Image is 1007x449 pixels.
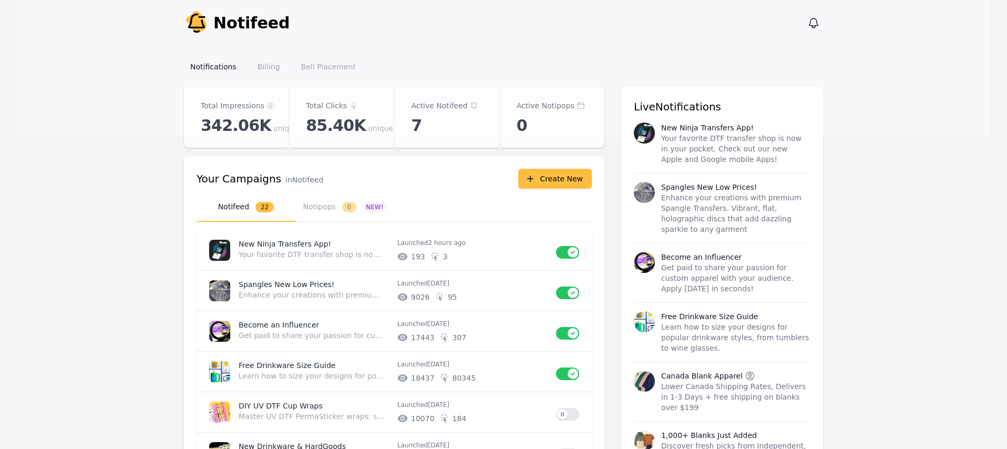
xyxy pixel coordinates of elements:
p: 1,000+ Blanks Just Added [661,430,757,441]
p: Canada Blank Apparel [661,371,743,381]
p: Total Clicks [306,99,347,112]
p: Spangles New Low Prices! [661,182,757,192]
time: 2025-08-01T20:27:06.612Z [428,280,449,287]
button: Notipops0NEW! [295,193,394,222]
p: Launched [397,239,548,247]
p: Total Impressions [201,99,264,112]
p: Become an Influencer [661,252,742,262]
p: DIY UV DTF Cup Wraps [239,401,389,411]
img: Your Company [184,11,209,36]
button: Notifeed22 [197,193,295,222]
p: Enhance your creations with premium Spangle Transfers. Vibrant, flat, holographic discs that add ... [239,290,385,300]
p: Learn how to size your designs for popular drinkware styles, from tumblers to wine glasses. [661,322,810,353]
p: Your favorite DTF transfer shop is now in your pocket. Check out our new Apple and Google mobile ... [239,249,385,260]
a: Spangles New Low Prices!Enhance your creations with premium Spangle Transfers. Vibrant, flat, hol... [197,271,592,311]
span: 0 [517,116,527,135]
a: DIY UV DTF Cup WrapsMaster UV DTF PermaSticker wraps: size designs, apply without air bubbles, an... [197,392,592,432]
span: # of unique impressions [411,413,435,424]
span: 22 [255,202,274,212]
p: Get paid to share your passion for custom apparel with your audience. Apply [DATE] in seconds! [661,262,810,294]
p: Active Notifeed [412,99,468,112]
a: Notifications [184,57,243,76]
h3: Your Campaigns [197,171,281,186]
nav: Tabs [197,193,592,222]
a: New Ninja Transfers App!Your favorite DTF transfer shop is now in your pocket. Check out our new ... [197,230,592,270]
time: 2025-07-17T12:59:48.225Z [428,361,449,368]
a: Notifeed [184,11,290,36]
time: 2025-07-18T18:44:57.675Z [428,320,449,328]
time: 2025-08-13T16:11:55.709Z [428,239,465,247]
p: Launched [397,279,548,288]
p: Active Notipops [517,99,574,112]
span: # of unique impressions [411,251,425,262]
p: Free Drinkware Size Guide [661,311,758,322]
span: # of unique impressions [411,292,430,302]
span: # of unique clicks [453,373,476,383]
p: in Notifeed [285,175,323,185]
h3: Live Notifications [634,99,810,114]
p: Launched [397,401,548,409]
p: Free Drinkware Size Guide [239,360,389,371]
span: # of unique clicks [448,292,457,302]
span: # of unique clicks [443,251,448,262]
p: Launched [397,320,548,328]
span: Notifeed [213,14,290,33]
p: Enhance your creations with premium Spangle Transfers. Vibrant, flat, holographic discs that add ... [661,192,810,234]
span: # of unique clicks [453,413,467,424]
a: Billing [251,57,286,76]
p: Become an Influencer [239,320,389,330]
a: Become an InfluencerGet paid to share your passion for custom apparel with your audience. Apply [... [197,311,592,351]
p: Lower Canada Shipping Rates, Delivers in 1-3 Days + free shipping on blanks over $199 [661,381,810,413]
span: # of unique clicks [453,332,467,343]
span: 85.40K [306,116,366,135]
p: Learn how to size your designs for popular drinkware styles, from tumblers to wine glasses. [239,371,385,381]
span: # of unique impressions [411,373,435,383]
p: New Ninja Transfers App! [661,123,754,133]
button: Create New [518,169,592,189]
span: 0 [342,202,357,212]
span: unique [368,123,393,134]
p: Get paid to share your passion for custom apparel with your audience. Apply [DATE] in seconds! [239,330,385,341]
p: Your favorite DTF transfer shop is now in your pocket. Check out our new Apple and Google mobile ... [661,133,810,165]
p: New Ninja Transfers App! [239,239,389,249]
p: Master UV DTF PermaSticker wraps: size designs, apply without air bubbles, and press like a pro. [239,411,385,422]
p: Launched [397,360,548,369]
span: # of unique impressions [411,332,435,343]
a: Free Drinkware Size GuideLearn how to size your designs for popular drinkware styles, from tumble... [197,352,592,392]
a: Bell Placement [295,57,362,76]
p: Spangles New Low Prices! [239,279,389,290]
time: 2025-07-09T18:07:57.753Z [428,401,449,409]
span: NEW! [363,202,386,212]
time: 2025-07-08T15:33:20.756Z [428,442,449,449]
span: 342.06K [201,116,271,135]
span: 7 [412,116,422,135]
span: unique [273,123,299,134]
